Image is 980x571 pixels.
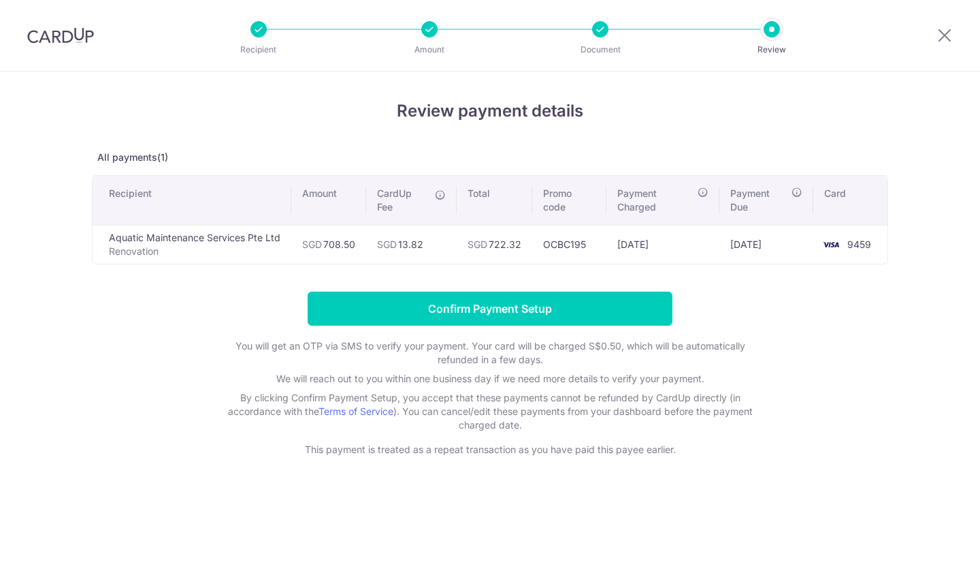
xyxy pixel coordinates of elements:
[550,43,651,57] p: Document
[847,238,871,250] span: 9459
[532,225,606,264] td: OCBC195
[318,405,393,417] a: Terms of Service
[218,391,762,432] p: By clicking Confirm Payment Setup, you accept that these payments cannot be refunded by CardUp di...
[218,372,762,386] p: We will reach out to you within one business day if we need more details to verify your payment.
[218,443,762,457] p: This payment is treated as a repeat transaction as you have paid this payee earlier.
[457,225,532,264] td: 722.32
[92,151,888,164] p: All payments(1)
[291,176,366,225] th: Amount
[377,187,428,214] span: CardUp Fee
[208,43,309,57] p: Recipient
[817,236,845,253] img: <span class="translation_missing" title="translation missing: en.account_steps.new_confirm_form.b...
[468,238,487,250] span: SGD
[457,176,532,225] th: Total
[93,225,291,264] td: Aquatic Maintenance Services Pte Ltd
[218,339,762,367] p: You will get an OTP via SMS to verify your payment. Your card will be charged S$0.50, which will ...
[721,43,822,57] p: Review
[719,225,813,264] td: [DATE]
[302,238,322,250] span: SGD
[109,245,280,258] p: Renovation
[617,187,693,214] span: Payment Charged
[93,176,291,225] th: Recipient
[366,225,457,264] td: 13.82
[532,176,606,225] th: Promo code
[308,292,672,326] input: Confirm Payment Setup
[893,530,966,564] iframe: Opens a widget where you can find more information
[730,187,787,214] span: Payment Due
[813,176,887,225] th: Card
[291,225,366,264] td: 708.50
[92,99,888,123] h4: Review payment details
[27,27,94,44] img: CardUp
[379,43,480,57] p: Amount
[606,225,719,264] td: [DATE]
[377,238,397,250] span: SGD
